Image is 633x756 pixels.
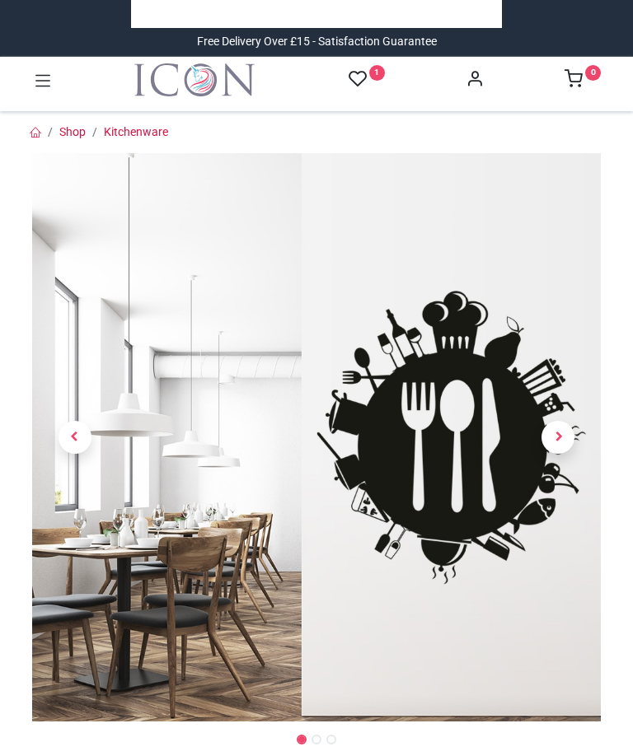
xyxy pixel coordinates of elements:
[134,63,255,96] a: Logo of Icon Wall Stickers
[542,421,574,454] span: Next
[197,34,437,50] div: Free Delivery Over £15 - Satisfaction Guarantee
[59,125,86,138] a: Shop
[585,65,601,81] sup: 0
[134,63,255,96] img: Icon Wall Stickers
[349,69,385,90] a: 1
[466,74,484,87] a: Account Info
[104,125,168,138] a: Kitchenware
[516,239,602,637] a: Next
[59,421,91,454] span: Previous
[369,65,385,81] sup: 1
[32,239,118,637] a: Previous
[565,74,601,87] a: 0
[32,153,601,721] img: Knife Fork Spoon Food Planet Wall Sticker
[143,6,490,22] iframe: Customer reviews powered by Trustpilot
